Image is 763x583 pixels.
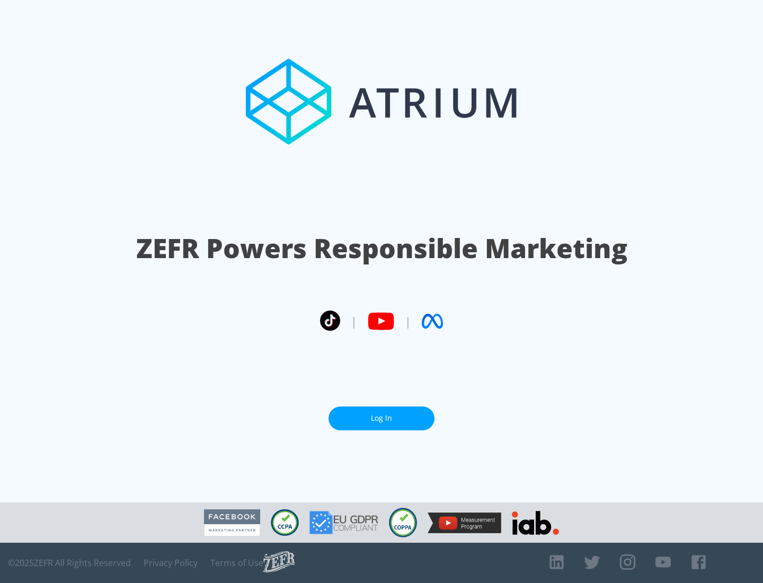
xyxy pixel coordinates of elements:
img: YouTube Measurement Program [428,513,501,533]
img: CCPA Compliant [271,509,299,536]
h1: ZEFR Powers Responsible Marketing [136,230,627,267]
a: Privacy Policy [144,558,198,568]
span: | [351,313,357,329]
a: Log In [329,407,434,430]
span: © 2025 ZEFR All Rights Reserved [8,558,131,568]
img: COPPA Compliant [389,508,417,537]
img: GDPR Compliant [309,511,378,534]
img: IAB [512,511,559,535]
img: Facebook Marketing Partner [204,509,260,536]
a: Terms of Use [210,558,263,568]
span: | [405,313,411,329]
